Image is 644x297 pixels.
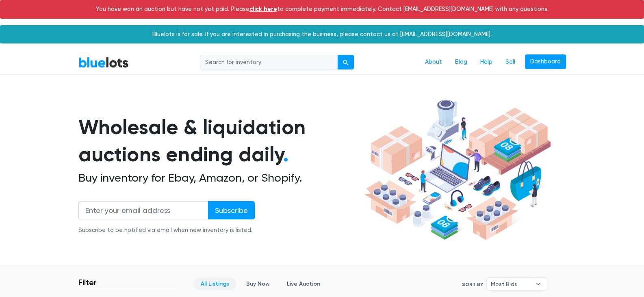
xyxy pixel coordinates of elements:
label: Sort By [462,281,483,288]
b: ▾ [530,278,547,290]
a: All Listings [194,277,236,290]
a: Buy Now [239,277,277,290]
a: click here [249,5,277,13]
span: Most Bids [491,278,531,290]
h2: Buy inventory for Ebay, Amazon, or Shopify. [78,171,361,185]
input: Subscribe [208,201,255,219]
a: Live Auction [280,277,327,290]
img: hero-ee84e7d0318cb26816c560f6b4441b76977f77a177738b4e94f68c95b2b83dbb.png [361,96,554,244]
div: Subscribe to be notified via email when new inventory is listed. [78,226,255,235]
a: Sell [499,54,522,70]
a: BlueLots [78,56,129,68]
span: . [283,142,288,167]
a: Help [474,54,499,70]
input: Search for inventory [200,55,338,69]
a: Blog [449,54,474,70]
input: Enter your email address [78,201,208,219]
a: Dashboard [525,54,566,69]
h1: Wholesale & liquidation auctions ending daily [78,114,361,168]
h3: Filter [78,277,97,287]
a: About [418,54,449,70]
